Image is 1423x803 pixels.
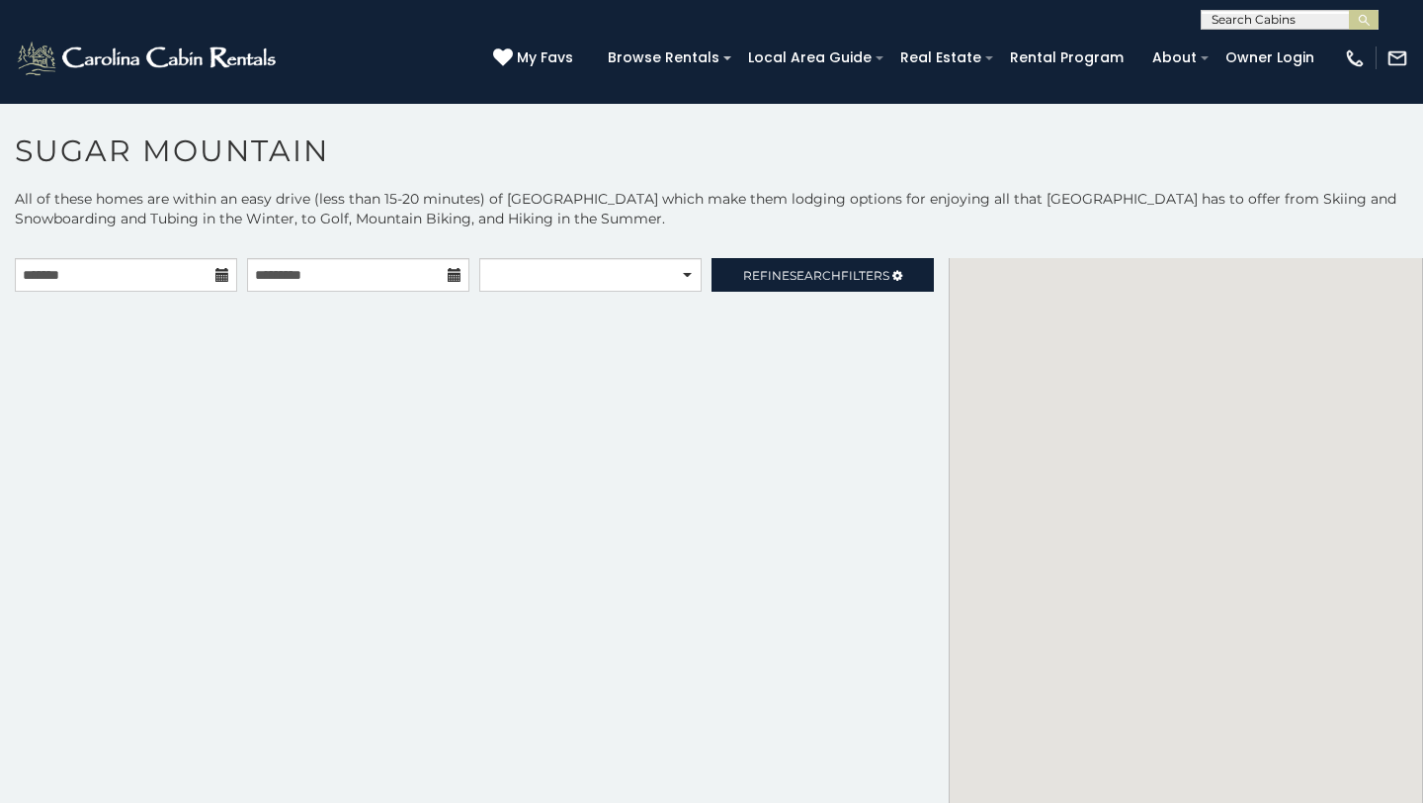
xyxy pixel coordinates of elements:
[711,258,934,292] a: RefineSearchFilters
[598,43,729,73] a: Browse Rentals
[890,43,991,73] a: Real Estate
[743,268,889,283] span: Refine Filters
[493,47,578,69] a: My Favs
[15,39,282,78] img: White-1-2.png
[1142,43,1207,73] a: About
[1215,43,1324,73] a: Owner Login
[790,268,841,283] span: Search
[1386,47,1408,69] img: mail-regular-white.png
[738,43,881,73] a: Local Area Guide
[517,47,573,68] span: My Favs
[1344,47,1366,69] img: phone-regular-white.png
[1000,43,1133,73] a: Rental Program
